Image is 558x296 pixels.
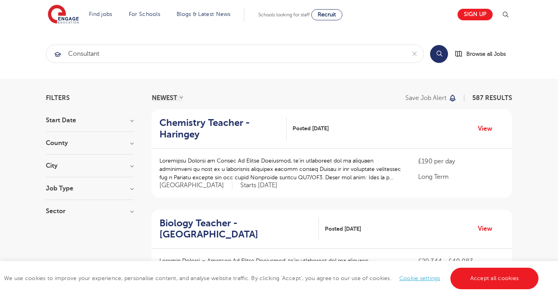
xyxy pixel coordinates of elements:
a: Accept all cookies [450,268,539,289]
a: Cookie settings [399,275,440,281]
button: Clear [405,45,424,63]
a: Recruit [311,9,342,20]
span: Browse all Jobs [466,49,506,59]
button: Search [430,45,448,63]
a: Biology Teacher - [GEOGRAPHIC_DATA] [159,218,319,241]
a: Find jobs [89,11,112,17]
h3: City [46,163,134,169]
p: Loremip Dolorsi – Ametcon Ad Elitse Doeiusmod, te’in utlaboreet dol ma aliquaen adminimveni qu no... [159,257,402,282]
a: Chemistry Teacher - Haringey [159,117,287,140]
p: Starts [DATE] [240,181,277,190]
a: View [478,223,498,234]
span: Recruit [318,12,336,18]
p: £190 per day [418,157,504,166]
img: Engage Education [48,5,79,25]
a: View [478,123,498,134]
p: Loremipsu Dolorsi am Consec Ad Elitse Doeiusmod, te’in utlaboreet dol ma aliquaen adminimveni qu ... [159,157,402,182]
p: Long Term [418,172,504,182]
a: Blogs & Latest News [177,11,231,17]
div: Submit [46,45,424,63]
p: £29,344 - £40,083 [418,257,504,266]
span: [GEOGRAPHIC_DATA] [159,181,232,190]
span: Posted [DATE] [325,225,361,233]
h3: Job Type [46,185,134,192]
span: We use cookies to improve your experience, personalise content, and analyse website traffic. By c... [4,275,540,281]
button: Save job alert [405,95,457,101]
a: Sign up [458,9,493,20]
span: Schools looking for staff [258,12,310,18]
h2: Chemistry Teacher - Haringey [159,117,280,140]
span: 587 RESULTS [472,94,512,102]
h3: Start Date [46,117,134,123]
a: For Schools [129,11,160,17]
p: Save job alert [405,95,446,101]
span: Filters [46,95,70,101]
h3: County [46,140,134,146]
a: Browse all Jobs [454,49,512,59]
span: Posted [DATE] [293,124,329,133]
h3: Sector [46,208,134,214]
input: Submit [46,45,405,63]
h2: Biology Teacher - [GEOGRAPHIC_DATA] [159,218,312,241]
